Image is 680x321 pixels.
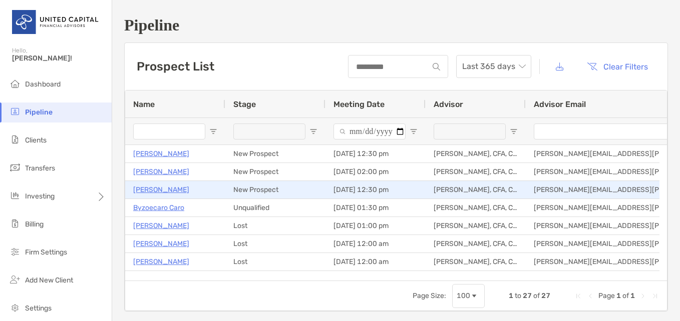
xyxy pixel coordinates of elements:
img: transfers icon [9,161,21,173]
div: [DATE] 12:30 pm [325,181,426,198]
a: [PERSON_NAME] [133,255,189,268]
div: Lost [225,217,325,234]
div: New Prospect [225,181,325,198]
div: [PERSON_NAME], CFA, CFP® [426,217,526,234]
div: [PERSON_NAME], CFA, CFP® [426,271,526,288]
div: Last Page [651,292,659,300]
span: of [622,291,629,300]
img: firm-settings icon [9,245,21,257]
a: [PERSON_NAME] [133,183,189,196]
button: Clear Filters [579,55,655,77]
span: Stage [233,99,256,109]
img: pipeline icon [9,105,21,117]
span: 1 [509,291,513,300]
div: [DATE] 02:00 pm [325,163,426,180]
div: [PERSON_NAME], CFA, CFP® [426,163,526,180]
a: Byzoecaro Caro [133,201,184,214]
img: clients icon [9,133,21,145]
span: Last 365 days [462,55,525,77]
div: [DATE] 01:30 pm [325,199,426,216]
div: Previous Page [586,292,594,300]
div: [PERSON_NAME], CFA, CFP® [426,235,526,252]
a: [PERSON_NAME] [133,147,189,160]
div: [PERSON_NAME], CFA, CFP® [426,199,526,216]
span: Add New Client [25,276,73,284]
img: investing icon [9,189,21,201]
div: [DATE] 12:00 am [325,235,426,252]
div: Page Size: [413,291,446,300]
button: Open Filter Menu [209,127,217,135]
img: add_new_client icon [9,273,21,285]
input: Meeting Date Filter Input [333,123,406,139]
span: [PERSON_NAME]! [12,54,106,62]
div: [DATE] 12:30 pm [325,145,426,162]
h1: Pipeline [124,16,668,34]
div: [PERSON_NAME], CFA, CFP® [426,181,526,198]
div: [PERSON_NAME], CFA, CFP® [426,253,526,270]
div: [PERSON_NAME], CFA, CFP® [426,145,526,162]
span: Settings [25,304,52,312]
img: input icon [433,63,440,70]
span: 1 [616,291,621,300]
span: Name [133,99,155,109]
span: Billing [25,220,44,228]
div: Unqualified [225,199,325,216]
div: [DATE] 01:00 pm [325,217,426,234]
img: settings icon [9,301,21,313]
input: Name Filter Input [133,123,205,139]
a: [PERSON_NAME] [133,237,189,250]
span: Dashboard [25,80,61,88]
h3: Prospect List [137,59,214,73]
span: Firm Settings [25,248,67,256]
div: New Prospect [225,163,325,180]
a: [PERSON_NAME] [133,219,189,232]
a: [PERSON_NAME] [133,165,189,178]
span: Page [598,291,615,300]
img: dashboard icon [9,77,21,89]
div: Page Size [452,284,485,308]
div: Unqualified [225,271,325,288]
span: Meeting Date [333,99,385,109]
div: First Page [574,292,582,300]
span: of [533,291,540,300]
span: 1 [630,291,635,300]
span: Advisor Email [534,99,586,109]
span: 27 [523,291,532,300]
button: Open Filter Menu [410,127,418,135]
span: to [515,291,521,300]
span: Investing [25,192,55,200]
span: Transfers [25,164,55,172]
button: Open Filter Menu [309,127,317,135]
img: United Capital Logo [12,4,100,40]
img: billing icon [9,217,21,229]
span: 27 [541,291,550,300]
button: Open Filter Menu [510,127,518,135]
span: Advisor [434,99,463,109]
span: Pipeline [25,108,53,116]
div: New Prospect [225,145,325,162]
span: Clients [25,136,47,144]
div: Next Page [639,292,647,300]
div: Lost [225,253,325,270]
div: [DATE] 12:00 am [325,253,426,270]
div: [DATE] 12:30 am [325,271,426,288]
div: Lost [225,235,325,252]
div: 100 [457,291,470,300]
